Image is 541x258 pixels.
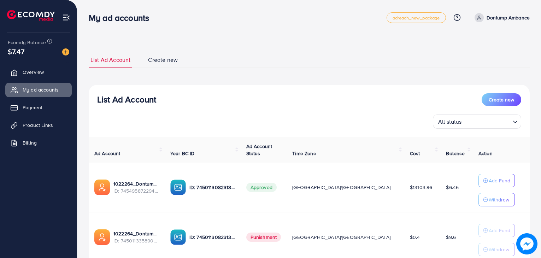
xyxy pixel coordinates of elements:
[148,56,178,64] span: Create new
[292,184,390,191] span: [GEOGRAPHIC_DATA]/[GEOGRAPHIC_DATA]
[489,176,510,185] p: Add Fund
[437,117,463,127] span: All status
[246,233,281,242] span: Punishment
[410,184,432,191] span: $13103.96
[189,233,235,241] p: ID: 7450113082313572369
[170,150,195,157] span: Your BC ID
[478,224,515,237] button: Add Fund
[5,100,72,115] a: Payment
[5,136,72,150] a: Billing
[489,96,514,103] span: Create new
[489,226,510,235] p: Add Fund
[292,150,316,157] span: Time Zone
[23,86,59,93] span: My ad accounts
[478,150,493,157] span: Action
[113,180,159,187] a: 1022264_Dontump_Ambance_1735742847027
[478,243,515,256] button: Withdraw
[387,12,446,23] a: adreach_new_package
[246,183,277,192] span: Approved
[8,39,46,46] span: Ecomdy Balance
[410,150,420,157] span: Cost
[246,143,272,157] span: Ad Account Status
[446,234,456,241] span: $9.6
[189,183,235,192] p: ID: 7450113082313572369
[393,16,440,20] span: adreach_new_package
[170,180,186,195] img: ic-ba-acc.ded83a64.svg
[113,230,159,245] div: <span class='underline'>1022264_Dontump Ambance_1734614691309</span></br>7450113358906392577
[113,230,159,237] a: 1022264_Dontump Ambance_1734614691309
[433,115,521,129] div: Search for option
[62,13,70,22] img: menu
[113,237,159,244] span: ID: 7450113358906392577
[90,56,130,64] span: List Ad Account
[478,174,515,187] button: Add Fund
[23,122,53,129] span: Product Links
[7,10,55,21] img: logo
[8,46,24,57] span: $7.47
[489,195,509,204] p: Withdraw
[170,229,186,245] img: ic-ba-acc.ded83a64.svg
[23,104,42,111] span: Payment
[292,234,390,241] span: [GEOGRAPHIC_DATA]/[GEOGRAPHIC_DATA]
[5,118,72,132] a: Product Links
[94,150,120,157] span: Ad Account
[23,69,44,76] span: Overview
[113,187,159,194] span: ID: 7454958722943893505
[410,234,420,241] span: $0.4
[482,93,521,106] button: Create new
[487,13,530,22] p: Dontump Ambance
[62,48,69,55] img: image
[464,115,510,127] input: Search for option
[94,180,110,195] img: ic-ads-acc.e4c84228.svg
[446,150,465,157] span: Balance
[89,13,155,23] h3: My ad accounts
[518,235,535,252] img: image
[113,180,159,195] div: <span class='underline'>1022264_Dontump_Ambance_1735742847027</span></br>7454958722943893505
[94,229,110,245] img: ic-ads-acc.e4c84228.svg
[478,193,515,206] button: Withdraw
[5,83,72,97] a: My ad accounts
[489,245,509,254] p: Withdraw
[472,13,530,22] a: Dontump Ambance
[23,139,37,146] span: Billing
[5,65,72,79] a: Overview
[97,94,156,105] h3: List Ad Account
[446,184,459,191] span: $6.46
